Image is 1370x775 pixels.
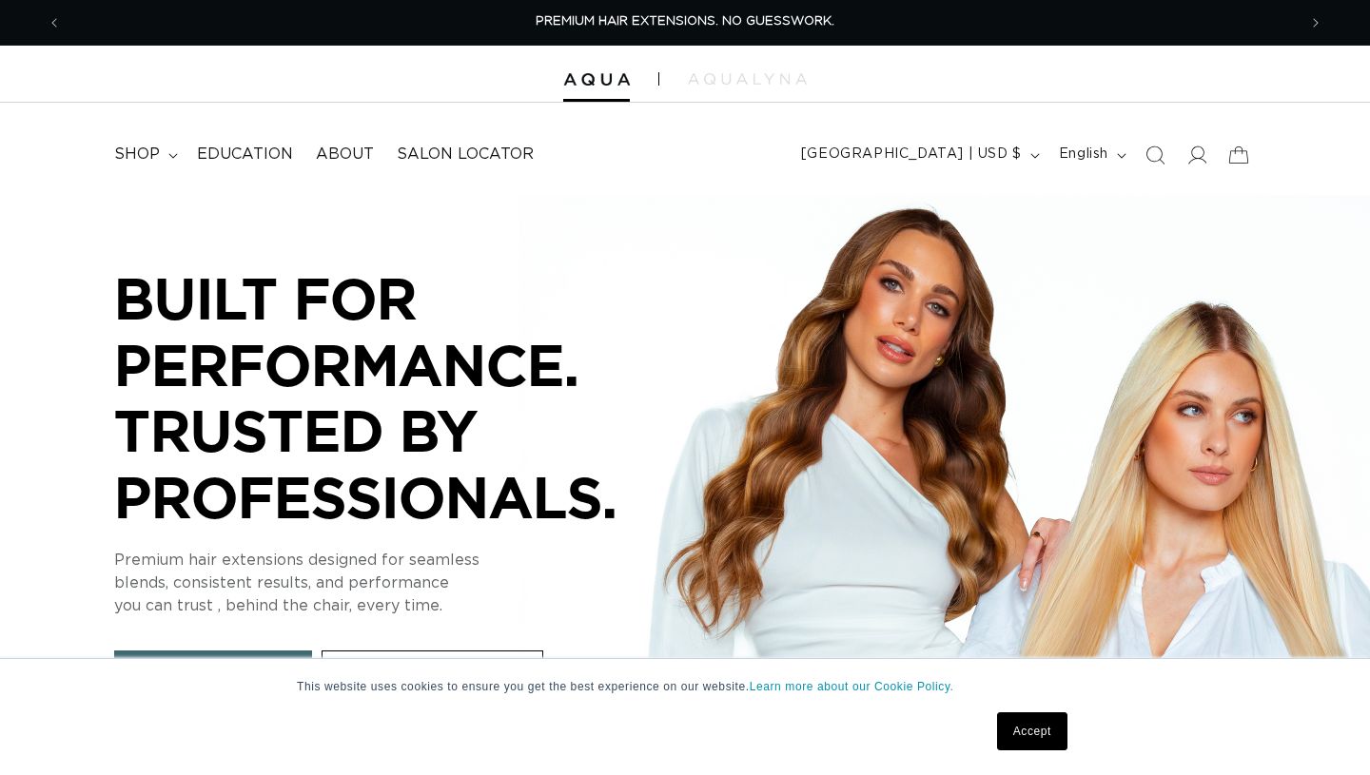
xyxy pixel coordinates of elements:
span: [GEOGRAPHIC_DATA] | USD $ [801,145,1022,165]
button: Previous announcement [33,5,75,41]
a: Learn more about our Cookie Policy. [750,680,954,693]
button: [GEOGRAPHIC_DATA] | USD $ [790,137,1047,173]
span: Education [197,145,293,165]
p: Premium hair extensions designed for seamless [114,549,685,572]
a: SEE OUR SYSTEMS [114,650,312,695]
a: Education [186,133,304,176]
p: This website uses cookies to ensure you get the best experience on our website. [297,678,1073,695]
summary: shop [103,133,186,176]
span: shop [114,145,160,165]
a: UNLOCK PRO ACCESS [322,650,543,695]
a: Accept [997,712,1067,750]
img: aqualyna.com [688,73,807,85]
span: Salon Locator [397,145,534,165]
button: English [1047,137,1134,173]
p: you can trust , behind the chair, every time. [114,594,685,617]
span: English [1059,145,1108,165]
span: About [316,145,374,165]
img: Aqua Hair Extensions [563,73,630,87]
a: Salon Locator [385,133,545,176]
span: PREMIUM HAIR EXTENSIONS. NO GUESSWORK. [536,15,834,28]
a: About [304,133,385,176]
p: blends, consistent results, and performance [114,572,685,594]
p: BUILT FOR PERFORMANCE. TRUSTED BY PROFESSIONALS. [114,265,685,530]
button: Next announcement [1295,5,1337,41]
summary: Search [1134,134,1176,176]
